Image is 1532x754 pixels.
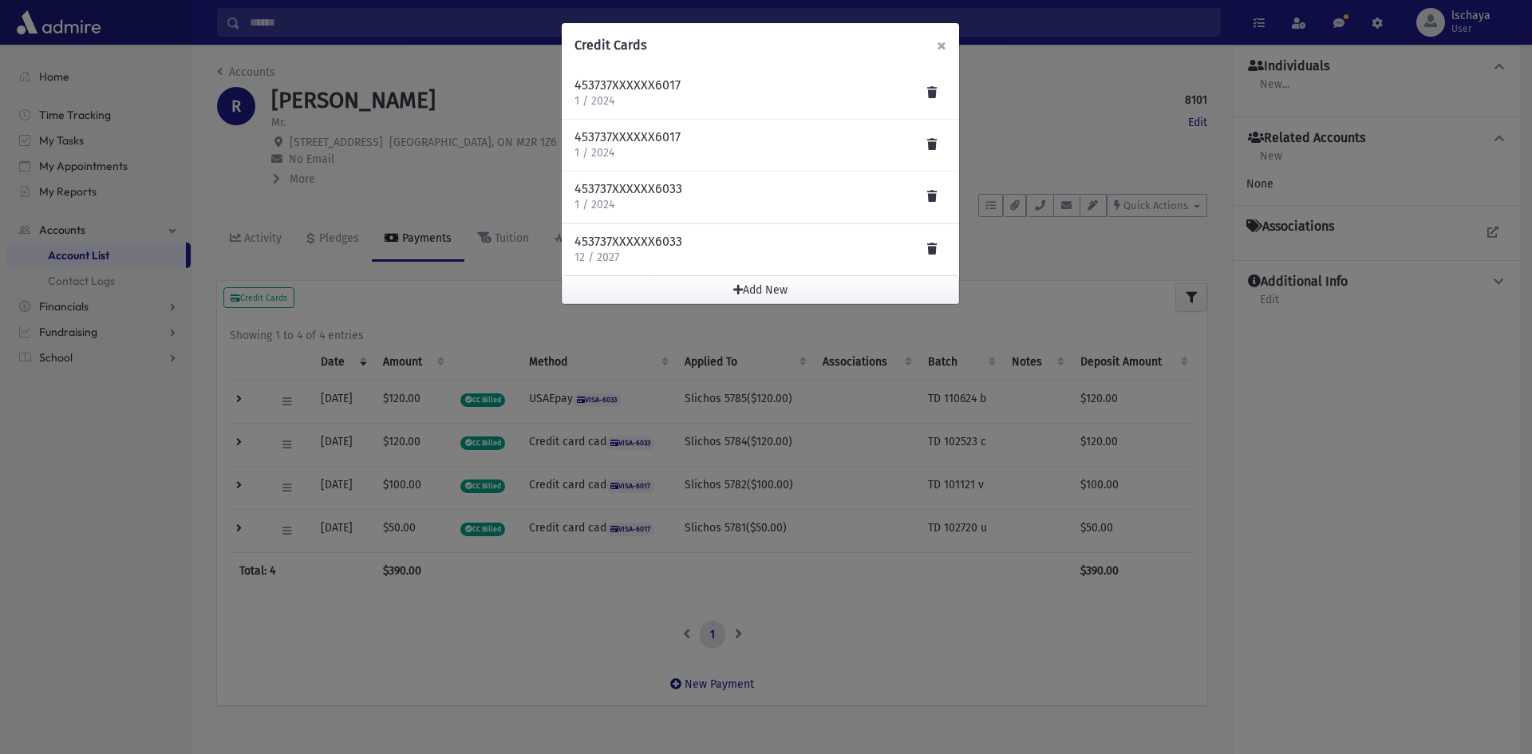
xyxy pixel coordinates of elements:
h6: Credit Cards [574,36,646,55]
p: 1 / 2024 [574,93,681,109]
p: 12 / 2027 [574,250,682,266]
h4: 453737XXXXXX6033 [574,181,682,197]
button: Add New [562,275,959,304]
button: Close [924,23,959,68]
p: 1 / 2024 [574,197,682,213]
span: × [937,34,946,57]
h4: 453737XXXXXX6033 [574,234,682,250]
p: 1 / 2024 [574,145,681,161]
h4: 453737XXXXXX6017 [574,129,681,145]
h4: 453737XXXXXX6017 [574,77,681,93]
